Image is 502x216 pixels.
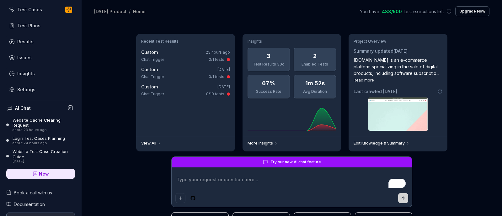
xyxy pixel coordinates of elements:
a: Results [6,35,75,48]
time: [DATE] [383,89,397,94]
div: about 23 hours ago [13,128,75,132]
span: Summary updated [354,48,393,54]
a: Settings [6,83,75,96]
span: Book a call with us [14,189,52,196]
a: Test Cases [6,3,75,16]
a: Book a call with us [6,189,75,196]
span: [DOMAIN_NAME] is an e-commerce platform specializing in the sale of digital products, including s... [354,57,439,76]
div: 3 [267,52,270,60]
span: New [39,171,49,177]
div: / [129,8,131,14]
div: 0/1 tests [209,57,224,62]
a: Custom[DATE]Chat Trigger0/1 tests [140,65,231,81]
span: Last crawled [354,88,397,95]
img: Screenshot [368,97,428,131]
a: More Insights [248,141,278,146]
div: Settings [17,86,35,93]
a: Edit Knowledge & Summary [354,141,410,146]
a: Custom[DATE]Chat Trigger8/10 tests [140,82,231,98]
h3: Project Overview [354,39,442,44]
div: Test Cases [17,6,42,13]
span: Custom [141,67,158,72]
a: Go to crawling settings [437,89,442,94]
a: View All [141,141,161,146]
h4: AI Chat [15,105,31,111]
div: Chat Trigger [141,91,164,97]
a: Website Cache Clearing Requestabout 23 hours ago [6,118,75,132]
div: Test Plans [17,22,40,29]
time: 23 hours ago [206,50,230,55]
div: [DATE] Product [94,8,126,14]
a: Test Plans [6,19,75,32]
span: Custom [141,84,158,89]
div: Chat Trigger [141,57,164,62]
span: Try our new AI chat feature [270,159,321,165]
div: Home [133,8,146,14]
div: Issues [17,54,32,61]
a: Website Test Case Creation Guide[DATE] [6,149,75,163]
span: 488 / 500 [382,8,402,15]
div: Results [17,38,34,45]
div: Website Test Case Creation Guide [13,149,75,159]
span: test executions left [404,8,444,15]
div: Insights [17,70,35,77]
div: 2 [313,52,317,60]
a: Documentation [6,201,75,208]
h3: Insights [248,39,336,44]
div: Website Cache Clearing Request [13,118,75,128]
a: Insights [6,67,75,80]
div: Test Results 30d [252,61,286,67]
h3: Recent Test Results [141,39,230,44]
time: [DATE] [217,84,230,89]
div: Avg Duration [298,89,332,94]
div: 1m 52s [305,79,325,87]
button: Read more [354,77,374,83]
div: Enabled Tests [298,61,332,67]
div: [DATE] [13,159,75,164]
button: Add attachment [175,193,185,203]
span: Documentation [14,201,45,208]
div: Success Rate [252,89,286,94]
time: [DATE] [217,67,230,72]
time: [DATE] [393,48,408,54]
div: Login Test Cases Planning [13,136,65,141]
span: Custom [141,50,158,55]
div: 67% [262,79,275,87]
textarea: To enrich screen reader interactions, please activate Accessibility in Grammarly extension settings [175,175,408,191]
a: New [6,169,75,179]
div: Chat Trigger [141,74,164,80]
div: about 24 hours ago [13,141,65,145]
button: Upgrade Now [455,6,489,16]
a: Issues [6,51,75,64]
div: 0/1 tests [209,74,224,80]
div: 8/10 tests [206,91,224,97]
span: You have [360,8,379,15]
a: Login Test Cases Planningabout 24 hours ago [6,136,75,145]
a: Custom23 hours agoChat Trigger0/1 tests [140,48,231,64]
